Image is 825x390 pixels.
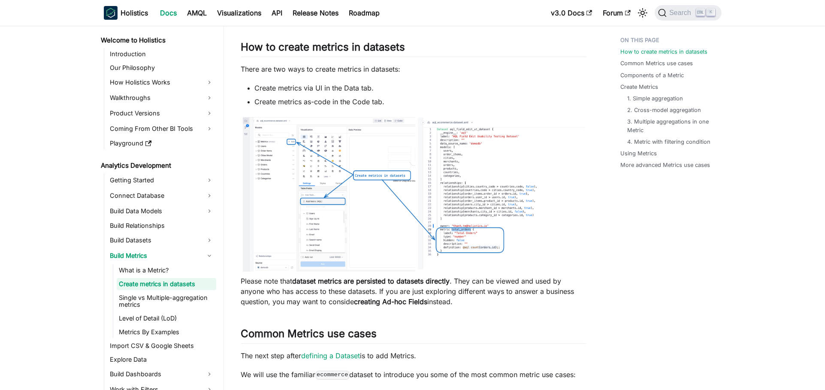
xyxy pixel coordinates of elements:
a: How Holistics Works [108,76,216,89]
span: Search [667,9,696,17]
a: Level of Detail (LoD) [117,312,216,324]
a: Using Metrics [621,149,657,157]
a: 3. Multiple aggregations in one Metric [628,118,713,134]
a: AMQL [182,6,212,20]
img: aql-create-dataset-metrics [241,115,586,273]
a: 2. Cross-model aggregation [628,106,701,114]
a: Import CSV & Google Sheets [108,340,216,352]
a: Release Notes [288,6,344,20]
a: Components of a Metric [621,71,684,79]
button: Switch between dark and light mode (currently light mode) [636,6,650,20]
a: What is a Metric? [117,264,216,276]
p: There are two ways to create metrics in datasets: [241,64,586,74]
a: Single vs Multiple-aggregation metrics [117,292,216,311]
a: More advanced Metrics use cases [621,161,710,169]
a: Visualizations [212,6,267,20]
strong: dataset metrics are persisted to datasets directly [293,277,450,285]
strong: creating Ad-hoc Fields [354,297,428,306]
li: Create metrics as-code in the Code tab. [255,97,586,107]
a: Introduction [108,48,216,60]
a: Common Metrics use cases [621,59,693,67]
a: Connect Database [108,189,216,203]
a: How to create metrics in datasets [621,48,708,56]
a: Forum [598,6,636,20]
a: 4. Metric with filtering condition [628,138,711,146]
a: Docs [155,6,182,20]
b: Holistics [121,8,148,18]
a: Analytics Development [99,160,216,172]
a: Build Datasets [108,233,216,247]
a: HolisticsHolistics [104,6,148,20]
a: Coming From Other BI Tools [108,122,216,136]
h2: Common Metrics use cases [241,327,586,344]
a: Roadmap [344,6,385,20]
a: Metrics By Examples [117,326,216,338]
a: Create Metrics [621,83,659,91]
h2: How to create metrics in datasets [241,41,586,57]
a: Create metrics in datasets [117,278,216,290]
a: Welcome to Holistics [99,34,216,46]
p: Please note that . They can be viewed and used by anyone who has access to these datasets. If you... [241,276,586,307]
code: ecommerce [316,371,350,379]
a: Our Philosophy [108,62,216,74]
a: Playground [108,137,216,149]
a: Build Metrics [108,249,216,263]
button: Search (Ctrl+K) [655,5,721,21]
a: Explore Data [108,354,216,366]
a: defining a Dataset [302,351,360,360]
a: Build Relationships [108,220,216,232]
nav: Docs sidebar [95,26,224,390]
p: We will use the familiar dataset to introduce you some of the most common metric use cases: [241,369,586,380]
a: Build Dashboards [108,367,216,381]
a: Product Versions [108,106,216,120]
a: API [267,6,288,20]
p: The next step after is to add Metrics. [241,351,586,361]
li: Create metrics via UI in the Data tab. [255,83,586,93]
a: v3.0 Docs [546,6,598,20]
img: Holistics [104,6,118,20]
kbd: K [707,9,715,16]
a: Build Data Models [108,204,216,218]
a: Walkthroughs [108,91,216,105]
a: 1. Simple aggregation [628,94,683,103]
a: Getting Started [108,173,216,187]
